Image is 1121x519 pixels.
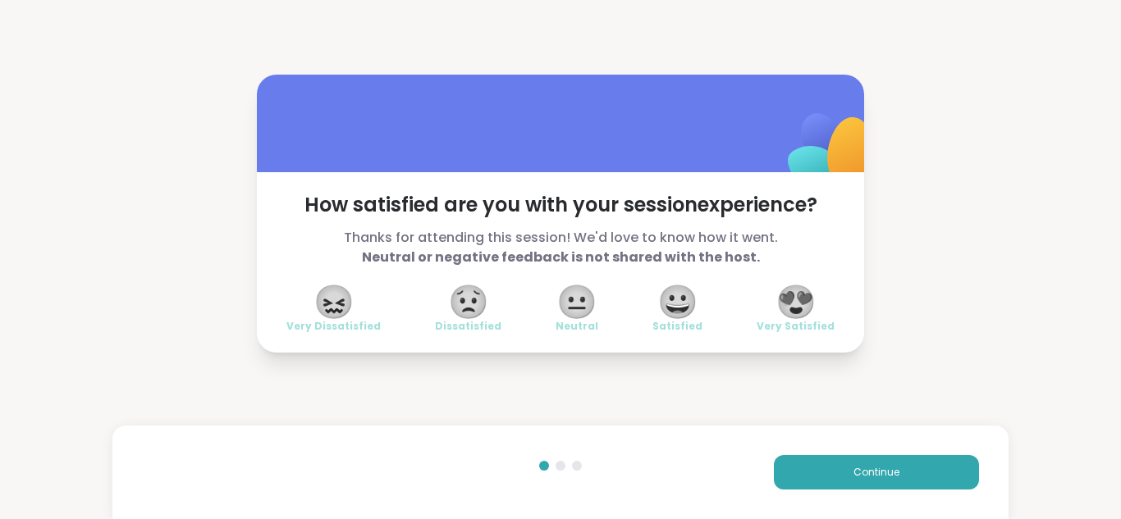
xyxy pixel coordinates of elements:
span: 😀 [657,287,698,316]
span: How satisfied are you with your session experience? [286,192,835,218]
span: 😖 [313,287,355,316]
span: Continue [853,465,899,480]
span: 😐 [556,287,597,316]
b: Neutral or negative feedback is not shared with the host. [362,248,760,266]
span: Very Dissatisfied [286,320,381,333]
span: Neutral [556,320,598,333]
span: Thanks for attending this session! We'd love to know how it went. [286,228,835,267]
span: Satisfied [652,320,702,333]
span: 😍 [776,287,817,316]
img: ShareWell Logomark [749,71,913,234]
span: Very Satisfied [757,320,835,333]
span: Dissatisfied [435,320,501,333]
span: 😟 [448,287,489,316]
button: Continue [774,455,979,489]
